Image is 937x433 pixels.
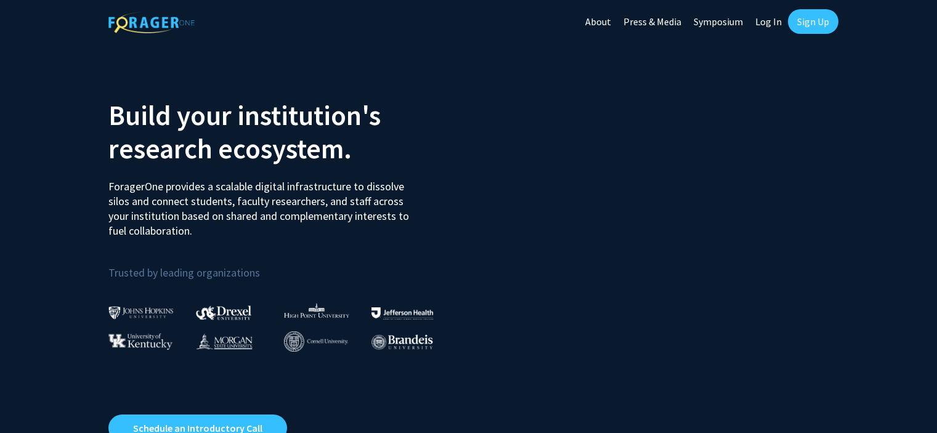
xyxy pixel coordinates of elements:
[788,9,838,34] a: Sign Up
[196,333,253,349] img: Morgan State University
[108,333,172,350] img: University of Kentucky
[371,334,433,350] img: Brandeis University
[108,12,195,33] img: ForagerOne Logo
[284,303,349,318] img: High Point University
[196,306,251,320] img: Drexel University
[284,331,348,352] img: Cornell University
[108,170,418,238] p: ForagerOne provides a scalable digital infrastructure to dissolve silos and connect students, fac...
[108,248,460,282] p: Trusted by leading organizations
[371,307,433,319] img: Thomas Jefferson University
[108,306,174,319] img: Johns Hopkins University
[108,99,460,165] h2: Build your institution's research ecosystem.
